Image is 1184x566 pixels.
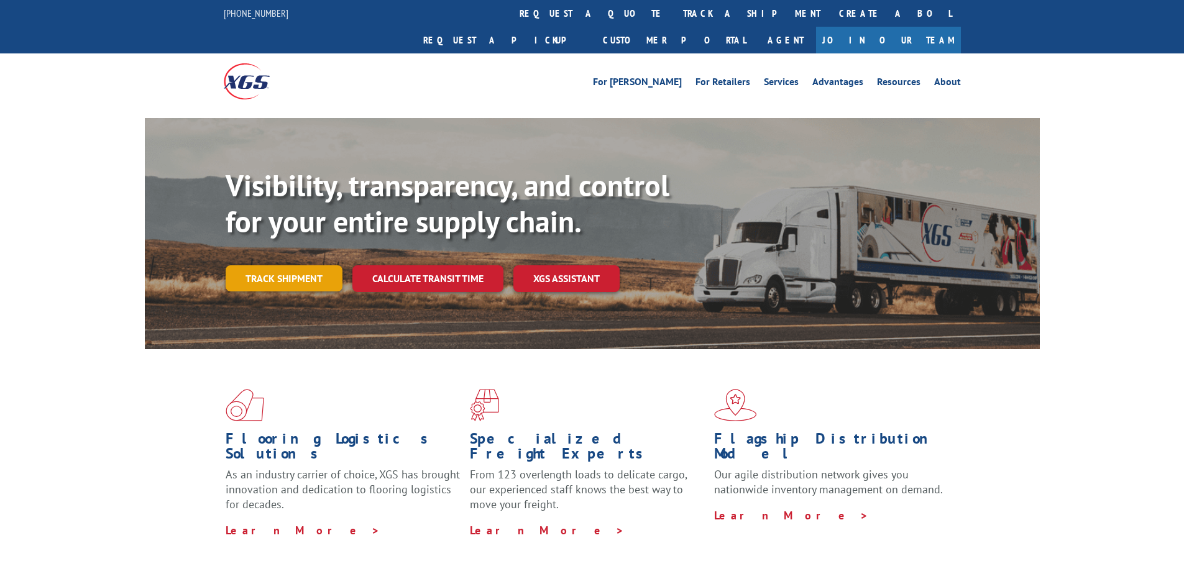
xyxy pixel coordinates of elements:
a: Learn More > [714,508,869,523]
a: For Retailers [695,77,750,91]
h1: Flooring Logistics Solutions [226,431,461,467]
a: For [PERSON_NAME] [593,77,682,91]
img: xgs-icon-flagship-distribution-model-red [714,389,757,421]
a: Learn More > [226,523,380,537]
a: Services [764,77,799,91]
img: xgs-icon-focused-on-flooring-red [470,389,499,421]
h1: Specialized Freight Experts [470,431,705,467]
a: About [934,77,961,91]
a: Learn More > [470,523,625,537]
h1: Flagship Distribution Model [714,431,949,467]
b: Visibility, transparency, and control for your entire supply chain. [226,166,669,240]
a: Resources [877,77,920,91]
a: Track shipment [226,265,342,291]
a: Customer Portal [594,27,755,53]
a: [PHONE_NUMBER] [224,7,288,19]
a: Advantages [812,77,863,91]
a: Join Our Team [816,27,961,53]
a: Agent [755,27,816,53]
a: Calculate transit time [352,265,503,292]
p: From 123 overlength loads to delicate cargo, our experienced staff knows the best way to move you... [470,467,705,523]
a: XGS ASSISTANT [513,265,620,292]
img: xgs-icon-total-supply-chain-intelligence-red [226,389,264,421]
span: As an industry carrier of choice, XGS has brought innovation and dedication to flooring logistics... [226,467,460,511]
a: Request a pickup [414,27,594,53]
span: Our agile distribution network gives you nationwide inventory management on demand. [714,467,943,496]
